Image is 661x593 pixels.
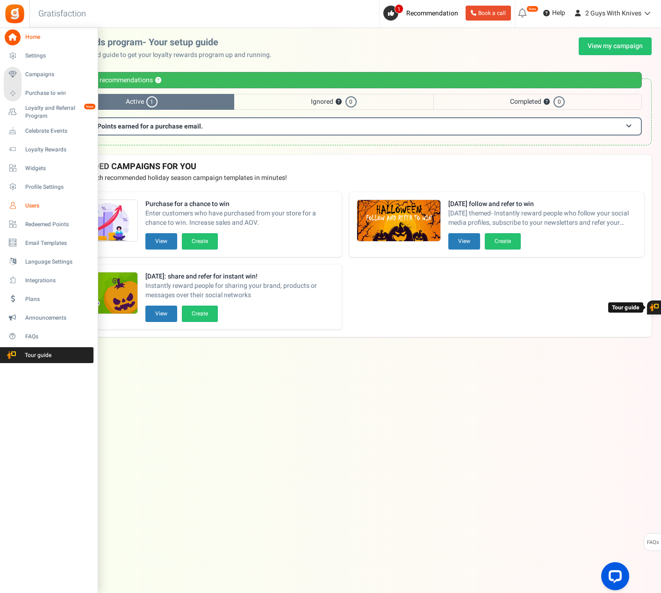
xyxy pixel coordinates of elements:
button: ? [544,99,550,105]
span: Announcements [25,314,91,322]
a: Help [539,6,569,21]
span: Instantly reward people for sharing your brand, products or messages over their social networks [145,281,334,300]
a: Purchase to win [4,86,93,101]
strong: [DATE]: share and refer for instant win! [145,272,334,281]
button: View [448,233,480,250]
span: Ignored [234,94,433,110]
span: Active [49,94,234,110]
a: Users [4,198,93,214]
span: Completed [433,94,642,110]
strong: [DATE] follow and refer to win [448,200,637,209]
span: Email Templates [25,239,91,247]
span: [DATE] themed- Instantly reward people who follow your social media profiles, subscribe to your n... [448,209,637,228]
a: FAQs [4,329,93,344]
span: 1 [395,4,403,14]
p: Preview and launch recommended holiday season campaign templates in minutes! [46,173,644,183]
a: Celebrate Events [4,123,93,139]
div: Tour guide [608,302,643,313]
span: Loyalty Rewards [25,146,91,154]
a: Email Templates [4,235,93,251]
span: Users [25,202,91,210]
em: New [526,6,539,12]
a: 1 Recommendation [383,6,462,21]
a: Plans [4,291,93,307]
button: View [145,233,177,250]
span: Language Settings [25,258,91,266]
a: Book a call [466,6,511,21]
span: Recommendation [406,8,458,18]
span: Plans [25,295,91,303]
img: Gratisfaction [4,3,25,24]
h3: Gratisfaction [28,5,96,23]
span: 1 [146,96,158,107]
span: Profile Settings [25,183,91,191]
span: Widgets [25,164,91,172]
img: Recommended Campaigns [357,200,440,242]
a: Loyalty Rewards [4,142,93,157]
strong: Purchase for a chance to win [145,200,334,209]
span: Purchase to win [25,89,91,97]
button: ? [155,78,161,84]
span: Settings [25,52,91,60]
a: Announcements [4,310,93,326]
span: 2 Guys With Knives [585,8,641,18]
span: Help [550,8,565,18]
button: ? [336,99,342,105]
span: Home [25,33,91,41]
h2: Loyalty rewards program- Your setup guide [39,37,279,48]
button: View [145,306,177,322]
span: Enter customers who have purchased from your store for a chance to win. Increase sales and AOV. [145,209,334,228]
a: Language Settings [4,254,93,270]
a: Widgets [4,160,93,176]
button: Create [182,233,218,250]
a: Profile Settings [4,179,93,195]
a: Integrations [4,272,93,288]
button: Create [182,306,218,322]
a: Settings [4,48,93,64]
div: Personalized recommendations [49,72,642,88]
span: Campaigns [25,71,91,79]
span: Integrations [25,277,91,285]
a: Redeemed Points [4,216,93,232]
span: FAQs [25,333,91,341]
span: Tour guide [4,351,70,359]
button: Create [485,233,521,250]
span: 0 [553,96,565,107]
a: View my campaign [579,37,652,55]
span: Celebrate Events [25,127,91,135]
span: FAQs [647,534,659,551]
span: Turn on: Points earned for a purchase email. [72,121,203,131]
span: Loyalty and Referral Program [25,104,93,120]
a: Loyalty and Referral Program New [4,104,93,120]
span: 0 [345,96,357,107]
h4: RECOMMENDED CAMPAIGNS FOR YOU [46,162,644,171]
a: Home [4,29,93,45]
em: New [84,103,96,110]
span: Redeemed Points [25,221,91,229]
p: Use this personalized guide to get your loyalty rewards program up and running. [39,50,279,60]
a: Campaigns [4,67,93,83]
